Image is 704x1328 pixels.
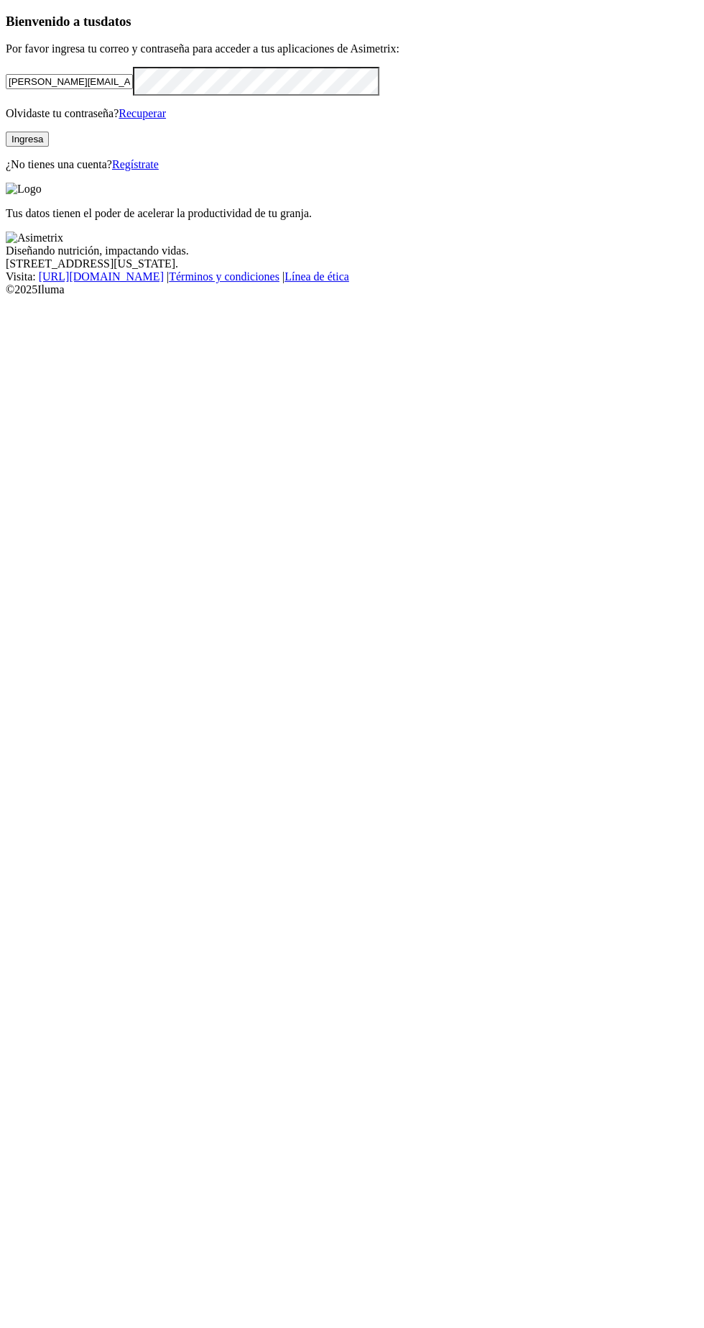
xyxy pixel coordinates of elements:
[6,107,698,120] p: Olvidaste tu contraseña?
[39,270,164,283] a: [URL][DOMAIN_NAME]
[6,283,698,296] div: © 2025 Iluma
[6,244,698,257] div: Diseñando nutrición, impactando vidas.
[6,207,698,220] p: Tus datos tienen el poder de acelerar la productividad de tu granja.
[6,158,698,171] p: ¿No tienes una cuenta?
[6,132,49,147] button: Ingresa
[6,183,42,196] img: Logo
[119,107,166,119] a: Recuperar
[6,257,698,270] div: [STREET_ADDRESS][US_STATE].
[284,270,349,283] a: Línea de ética
[6,14,698,29] h3: Bienvenido a tus
[112,158,159,170] a: Regístrate
[169,270,279,283] a: Términos y condiciones
[6,232,63,244] img: Asimetrix
[101,14,131,29] span: datos
[6,74,133,89] input: Tu correo
[6,42,698,55] p: Por favor ingresa tu correo y contraseña para acceder a tus aplicaciones de Asimetrix:
[6,270,698,283] div: Visita : | |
